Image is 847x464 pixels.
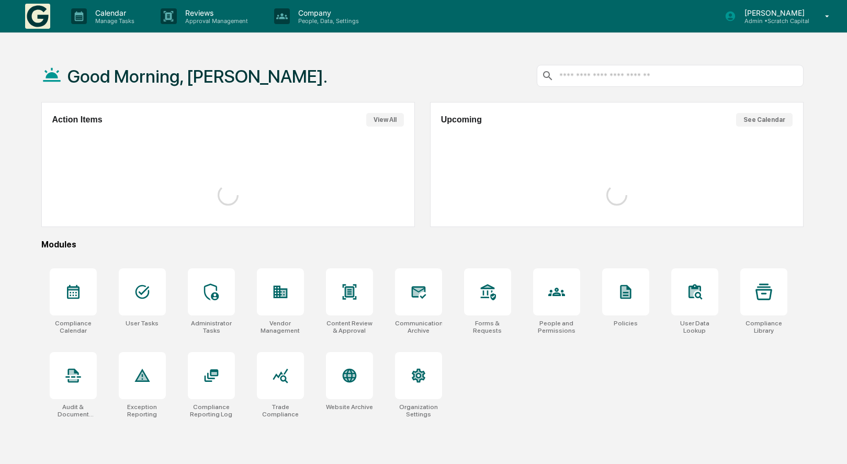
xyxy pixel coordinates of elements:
p: Approval Management [177,17,253,25]
div: Exception Reporting [119,403,166,418]
button: See Calendar [736,113,793,127]
div: Vendor Management [257,320,304,334]
h2: Action Items [52,115,103,125]
p: Admin • Scratch Capital [736,17,810,25]
div: Audit & Document Logs [50,403,97,418]
div: Organization Settings [395,403,442,418]
div: Policies [614,320,638,327]
img: logo [25,4,50,29]
button: View All [366,113,404,127]
div: Forms & Requests [464,320,511,334]
p: Reviews [177,8,253,17]
div: Trade Compliance [257,403,304,418]
div: Compliance Reporting Log [188,403,235,418]
h1: Good Morning, [PERSON_NAME]. [67,66,327,87]
p: Manage Tasks [87,17,140,25]
p: Company [290,8,364,17]
div: Modules [41,240,804,250]
p: Calendar [87,8,140,17]
div: Compliance Calendar [50,320,97,334]
div: Administrator Tasks [188,320,235,334]
div: Content Review & Approval [326,320,373,334]
div: Communications Archive [395,320,442,334]
div: People and Permissions [533,320,580,334]
p: People, Data, Settings [290,17,364,25]
h2: Upcoming [441,115,482,125]
div: User Tasks [126,320,159,327]
div: Compliance Library [740,320,787,334]
div: User Data Lookup [671,320,718,334]
div: Website Archive [326,403,373,411]
p: [PERSON_NAME] [736,8,810,17]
